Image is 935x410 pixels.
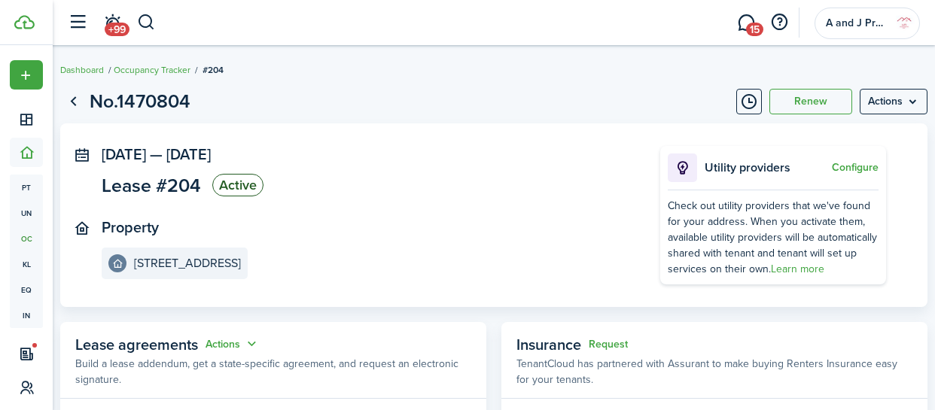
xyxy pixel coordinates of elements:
button: Open menu [206,336,260,353]
span: 15 [746,23,763,36]
button: Request [589,339,628,351]
a: Notifications [98,4,126,42]
span: [DATE] [102,143,146,166]
a: Occupancy Tracker [114,63,190,77]
p: Build a lease addendum, get a state-specific agreement, and request an electronic signature. [75,356,471,387]
panel-main-title: Property [102,219,159,236]
button: Actions [206,336,260,353]
span: +99 [105,23,129,36]
span: [DATE] [166,143,211,166]
a: pt [10,175,43,200]
button: Search [137,10,156,35]
span: Lease #204 [102,176,201,195]
a: in [10,302,43,328]
button: Renew [769,89,852,114]
button: Open resource center [766,10,792,35]
span: #204 [203,63,224,77]
a: Learn more [771,261,824,277]
status: Active [212,174,263,196]
a: Messaging [732,4,760,42]
span: A and J Properties [826,18,886,29]
h1: No.1470804 [90,87,190,116]
a: oc [10,226,43,251]
img: A and J Properties [892,11,916,35]
a: kl [10,251,43,277]
menu-btn: Actions [860,89,927,114]
button: Configure [832,162,879,174]
a: eq [10,277,43,302]
a: Dashboard [60,63,104,77]
button: Open menu [860,89,927,114]
span: — [150,143,163,166]
button: Open sidebar [63,8,92,37]
button: Open menu [10,60,43,90]
span: Insurance [516,333,581,356]
a: un [10,200,43,226]
e-details-info-title: [STREET_ADDRESS] [134,257,241,270]
p: TenantCloud has partnered with Assurant to make buying Renters Insurance easy for your tenants. [516,356,912,387]
a: Go back [60,89,86,114]
p: Utility providers [705,159,828,177]
span: Lease agreements [75,333,198,356]
div: Check out utility providers that we've found for your address. When you activate them, available ... [668,198,879,277]
img: TenantCloud [14,15,35,29]
button: Timeline [736,89,762,114]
